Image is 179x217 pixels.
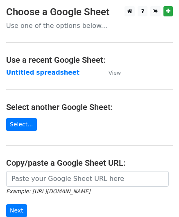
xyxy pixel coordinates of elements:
small: Example: [URL][DOMAIN_NAME] [6,188,90,194]
input: Next [6,204,27,217]
h4: Copy/paste a Google Sheet URL: [6,158,173,168]
input: Paste your Google Sheet URL here [6,171,169,187]
p: Use one of the options below... [6,21,173,30]
a: View [100,69,121,76]
h4: Use a recent Google Sheet: [6,55,173,65]
a: Untitled spreadsheet [6,69,79,76]
a: Select... [6,118,37,131]
h4: Select another Google Sheet: [6,102,173,112]
h3: Choose a Google Sheet [6,6,173,18]
small: View [109,70,121,76]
